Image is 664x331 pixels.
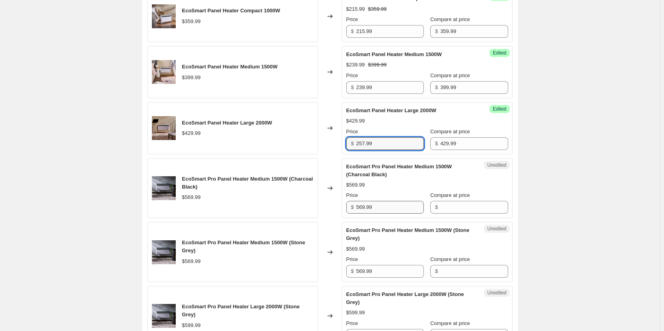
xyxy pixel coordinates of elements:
[182,257,201,265] div: $569.99
[182,193,201,201] div: $569.99
[182,64,278,70] span: EcoSmart Panel Heater Medium 1500W
[487,290,506,296] span: Unedited
[346,192,358,198] span: Price
[430,256,470,262] span: Compare at price
[435,140,438,146] span: $
[346,61,365,69] div: $239.99
[493,50,506,56] span: Edited
[435,28,438,34] span: $
[152,176,176,200] img: Ausclimate-SHOT6-01-1x1_80x.jpg
[346,291,464,305] span: EcoSmart Pro Panel Heater Large 2000W (Stone Grey)
[430,129,470,134] span: Compare at price
[346,129,358,134] span: Price
[351,268,354,274] span: $
[152,116,176,140] img: Ausclimate-SHOT38-01-1x1_b38615fd-672d-46a1-84ed-87caa403a80b_80x.jpg
[182,18,201,25] div: $359.99
[351,84,354,90] span: $
[346,164,452,177] span: EcoSmart Pro Panel Heater Medium 1500W (Charcoal Black)
[487,162,506,168] span: Unedited
[351,28,354,34] span: $
[346,309,365,317] div: $599.99
[182,239,305,253] span: EcoSmart Pro Panel Heater Medium 1500W (Stone Grey)
[346,320,358,326] span: Price
[346,107,437,113] span: EcoSmart Panel Heater Large 2000W
[152,4,176,28] img: Ausclimate-SHOT22-011-1x1_cea77fdf-8e2d-4732-b507-ed928b05a885_80x.jpg
[435,268,438,274] span: $
[351,140,354,146] span: $
[346,227,470,241] span: EcoSmart Pro Panel Heater Medium 1500W (Stone Grey)
[487,226,506,232] span: Unedited
[182,8,280,14] span: EcoSmart Panel Heater Compact 1000W
[346,245,365,253] div: $569.99
[346,5,365,13] div: $215.99
[182,176,313,190] span: EcoSmart Pro Panel Heater Medium 1500W (Charcoal Black)
[346,16,358,22] span: Price
[346,72,358,78] span: Price
[430,72,470,78] span: Compare at price
[351,204,354,210] span: $
[182,304,300,317] span: EcoSmart Pro Panel Heater Large 2000W (Stone Grey)
[182,321,201,329] div: $599.99
[152,304,176,328] img: Ausclimate-SHOT6-01-1x1_80x.jpg
[346,51,442,57] span: EcoSmart Panel Heater Medium 1500W
[346,181,365,189] div: $569.99
[430,192,470,198] span: Compare at price
[182,120,272,126] span: EcoSmart Panel Heater Large 2000W
[182,129,201,137] div: $429.99
[493,106,506,112] span: Edited
[368,61,387,69] strike: $399.99
[368,5,387,13] strike: $359.99
[346,256,358,262] span: Price
[435,204,438,210] span: $
[346,117,365,125] div: $429.99
[152,60,176,84] img: webimage-58881553-AEC4-4A8F-905BDFAD8D00C950_80x.png
[435,84,438,90] span: $
[182,74,201,82] div: $399.99
[152,240,176,264] img: Ausclimate-SHOT6-01-1x1_80x.jpg
[430,16,470,22] span: Compare at price
[430,320,470,326] span: Compare at price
